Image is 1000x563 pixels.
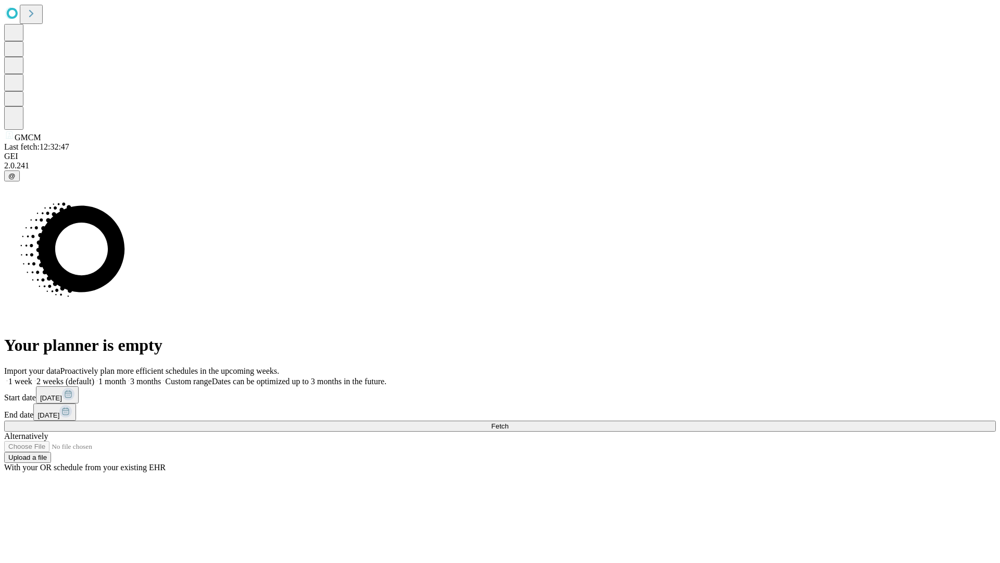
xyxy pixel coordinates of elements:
[4,403,996,421] div: End date
[4,463,166,472] span: With your OR schedule from your existing EHR
[8,377,32,386] span: 1 week
[4,386,996,403] div: Start date
[60,366,279,375] span: Proactively plan more efficient schedules in the upcoming weeks.
[4,161,996,170] div: 2.0.241
[491,422,508,430] span: Fetch
[4,336,996,355] h1: Your planner is empty
[37,411,59,419] span: [DATE]
[4,421,996,432] button: Fetch
[4,142,69,151] span: Last fetch: 12:32:47
[98,377,126,386] span: 1 month
[4,170,20,181] button: @
[33,403,76,421] button: [DATE]
[8,172,16,180] span: @
[36,386,79,403] button: [DATE]
[165,377,211,386] span: Custom range
[4,152,996,161] div: GEI
[4,366,60,375] span: Import your data
[212,377,386,386] span: Dates can be optimized up to 3 months in the future.
[4,432,48,440] span: Alternatively
[40,394,62,402] span: [DATE]
[130,377,161,386] span: 3 months
[36,377,94,386] span: 2 weeks (default)
[15,133,41,142] span: GMCM
[4,452,51,463] button: Upload a file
